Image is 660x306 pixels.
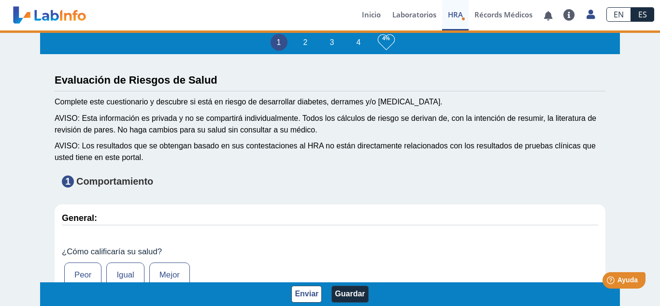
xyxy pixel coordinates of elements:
h3: 4% [378,32,395,44]
div: AVISO: Esta información es privada y no se compartirá individualmente. Todos los cálculos de ries... [55,113,605,136]
span: 1 [62,175,74,188]
label: Peor [64,262,101,288]
li: 2 [297,34,314,51]
a: EN [606,7,631,22]
div: Complete este cuestionario y descubre si está en riesgo de desarrollar diabetes, derrames y/o [ME... [55,96,605,108]
button: Enviar [291,286,322,303]
label: Mejor [149,262,190,288]
button: Guardar [331,286,368,303]
strong: General: [62,213,97,223]
label: ¿Cómo calificaría su salud? [62,247,598,257]
a: ES [631,7,654,22]
li: 4 [350,34,367,51]
li: 3 [324,34,341,51]
strong: Comportamiento [76,176,153,187]
h3: Evaluación de Riesgos de Salud [55,74,605,86]
span: HRA [448,10,463,19]
label: Igual [106,262,144,288]
iframe: Help widget launcher [574,268,649,295]
li: 1 [271,34,287,51]
div: AVISO: Los resultados que se obtengan basado en sus contestaciones al HRA no están directamente r... [55,140,605,163]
